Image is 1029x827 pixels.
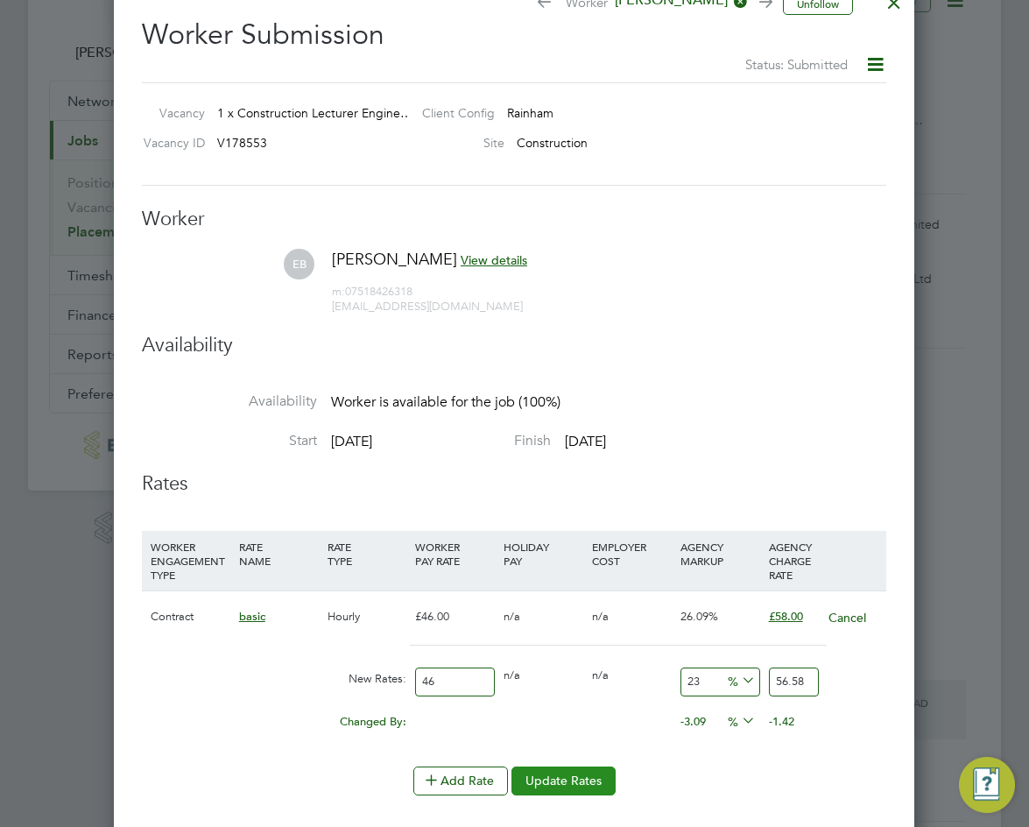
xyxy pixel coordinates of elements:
[408,105,495,121] label: Client Config
[332,284,412,299] span: 07518426318
[828,609,867,626] button: Cancel
[142,4,886,75] h2: Worker Submission
[504,668,520,682] span: n/a
[517,135,588,151] span: Construction
[769,714,794,729] span: -1.42
[332,249,457,269] span: [PERSON_NAME]
[507,105,553,121] span: Rainham
[142,432,317,450] label: Start
[565,433,606,450] span: [DATE]
[217,135,267,151] span: V178553
[332,284,345,299] span: m:
[722,710,758,730] span: %
[239,609,265,624] span: basic
[142,333,886,358] h3: Availability
[323,531,412,576] div: RATE TYPE
[135,105,205,121] label: Vacancy
[235,531,323,576] div: RATE NAME
[680,714,706,729] span: -3.09
[504,609,520,624] span: n/a
[676,531,765,576] div: AGENCY MARKUP
[499,531,588,576] div: HOLIDAY PAY
[376,432,551,450] label: Finish
[331,393,560,411] span: Worker is available for the job (100%)
[588,531,676,576] div: EMPLOYER COST
[722,670,758,689] span: %
[332,299,523,314] span: [EMAIL_ADDRESS][DOMAIN_NAME]
[592,668,609,682] span: n/a
[146,705,411,739] div: Changed By:
[146,531,235,590] div: WORKER ENGAGEMENT TYPE
[769,609,803,624] span: £58.00
[959,757,1015,813] button: Engage Resource Center
[142,207,886,232] h3: Worker
[411,591,499,642] div: £46.00
[323,591,412,642] div: Hourly
[408,135,504,151] label: Site
[745,56,848,73] span: Status: Submitted
[146,591,235,642] div: Contract
[217,105,412,121] span: 1 x Construction Lecturer Engine…
[142,471,886,497] h3: Rates
[592,609,609,624] span: n/a
[511,767,616,795] button: Update Rates
[142,392,317,411] label: Availability
[680,609,718,624] span: 26.09%
[284,249,314,279] span: EB
[411,531,499,576] div: WORKER PAY RATE
[413,767,508,795] button: Add Rate
[765,531,823,590] div: AGENCY CHARGE RATE
[331,433,372,450] span: [DATE]
[461,252,527,268] span: View details
[323,662,412,696] div: New Rates:
[135,135,205,151] label: Vacancy ID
